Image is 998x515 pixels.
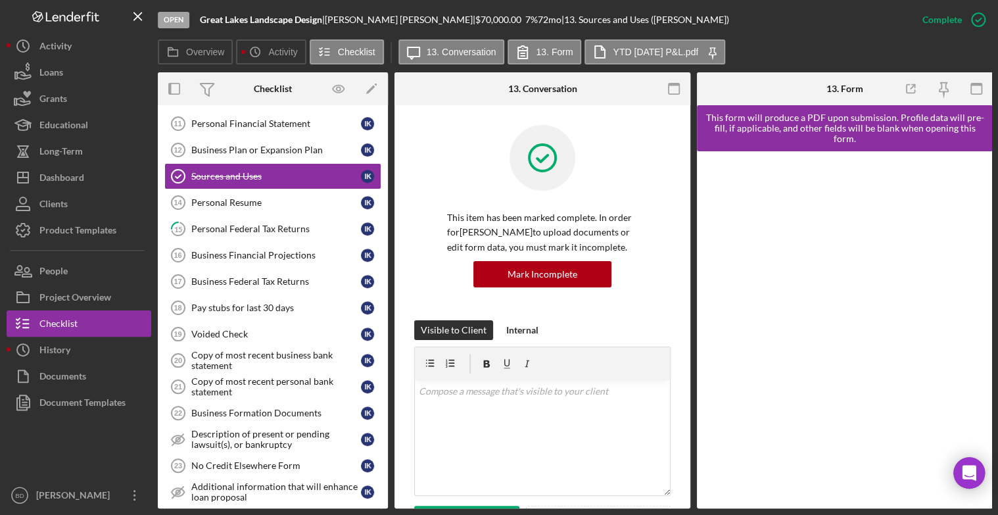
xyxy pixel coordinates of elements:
[7,337,151,363] button: History
[174,251,181,259] tspan: 16
[506,320,538,340] div: Internal
[325,14,475,25] div: [PERSON_NAME] [PERSON_NAME] |
[7,389,151,416] a: Document Templates
[953,457,985,489] div: Open Intercom Messenger
[191,303,361,313] div: Pay stubs for last 30 days
[164,426,381,453] a: Description of present or pending lawsuit(s), or bankruptcyIK
[186,47,224,57] label: Overview
[421,320,487,340] div: Visible to Client
[508,39,581,64] button: 13. Form
[158,39,233,64] button: Overview
[164,268,381,295] a: 17Business Federal Tax ReturnsIK
[475,14,525,25] div: $70,000.00
[7,310,151,337] a: Checklist
[164,110,381,137] a: 11Personal Financial StatementIK
[361,117,374,130] div: I K
[525,14,538,25] div: 7 %
[310,39,384,64] button: Checklist
[361,328,374,341] div: I K
[909,7,991,33] button: Complete
[174,224,182,233] tspan: 15
[191,460,361,471] div: No Credit Elsewhere Form
[7,363,151,389] button: Documents
[164,374,381,400] a: 21Copy of most recent personal bank statementIK
[200,14,325,25] div: |
[158,12,189,28] div: Open
[164,321,381,347] a: 19Voided CheckIK
[164,295,381,321] a: 18Pay stubs for last 30 daysIK
[613,47,698,57] label: YTD [DATE] P&L.pdf
[361,222,374,235] div: I K
[39,363,86,393] div: Documents
[39,337,70,366] div: History
[191,376,361,397] div: Copy of most recent personal bank statement
[473,261,611,287] button: Mark Incomplete
[164,479,381,505] a: Additional information that will enhance loan proposalIK
[361,170,374,183] div: I K
[414,320,493,340] button: Visible to Client
[164,137,381,163] a: 12Business Plan or Expansion PlanIK
[164,453,381,479] a: 23No Credit Elsewhere FormIK
[174,199,182,207] tspan: 14
[191,197,361,208] div: Personal Resume
[703,112,986,144] div: This form will produce a PDF upon submission. Profile data will pre-fill, if applicable, and othe...
[584,39,725,64] button: YTD [DATE] P&L.pdf
[191,429,361,450] div: Description of present or pending lawsuit(s), or bankruptcy
[174,462,182,470] tspan: 23
[191,481,361,503] div: Additional information that will enhance loan proposal
[39,310,78,340] div: Checklist
[174,146,181,154] tspan: 12
[361,275,374,288] div: I K
[398,39,505,64] button: 13. Conversation
[164,163,381,189] a: Sources and UsesIK
[361,354,374,367] div: I K
[236,39,306,64] button: Activity
[33,482,118,512] div: [PERSON_NAME]
[164,216,381,242] a: 15Personal Federal Tax ReturnsIK
[427,47,496,57] label: 13. Conversation
[538,14,561,25] div: 72 mo
[174,356,182,364] tspan: 20
[191,329,361,339] div: Voided Check
[191,224,361,234] div: Personal Federal Tax Returns
[164,347,381,374] a: 20Copy of most recent business bank statementIK
[254,84,292,94] div: Checklist
[361,143,374,157] div: I K
[361,433,374,446] div: I K
[361,459,374,472] div: I K
[15,492,24,499] text: BD
[922,7,962,33] div: Complete
[191,250,361,260] div: Business Financial Projections
[191,408,361,418] div: Business Formation Documents
[826,84,863,94] div: 13. Form
[268,47,297,57] label: Activity
[191,145,361,155] div: Business Plan or Expansion Plan
[191,276,361,287] div: Business Federal Tax Returns
[191,171,361,182] div: Sources and Uses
